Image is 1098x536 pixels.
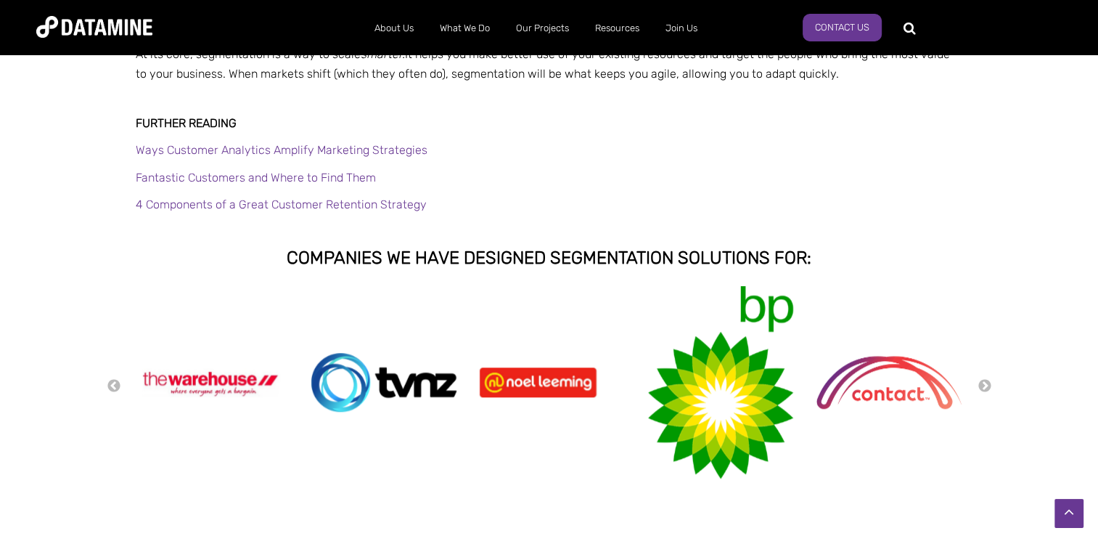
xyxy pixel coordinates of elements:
a: What We Do [427,9,503,47]
img: Datamine [36,16,152,38]
a: Contact Us [803,14,882,41]
a: Our Projects [503,9,582,47]
a: Fantastic Customers and Where to Find Them [136,171,376,184]
button: Next [978,378,992,394]
span: FURTHER READING [136,116,237,130]
span: COMPANIES WE HAVE DESIGNED SEGMENTATION SOLUTIONS FOR: [287,248,811,268]
a: Resources [582,9,652,47]
a: 4 Components of a Great Customer Retention Strategy [136,198,427,211]
a: Ways Customer Analytics Amplify Marketing Strategies [136,143,427,157]
a: Join Us [652,9,710,47]
a: About Us [361,9,427,47]
button: Previous [107,378,121,394]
